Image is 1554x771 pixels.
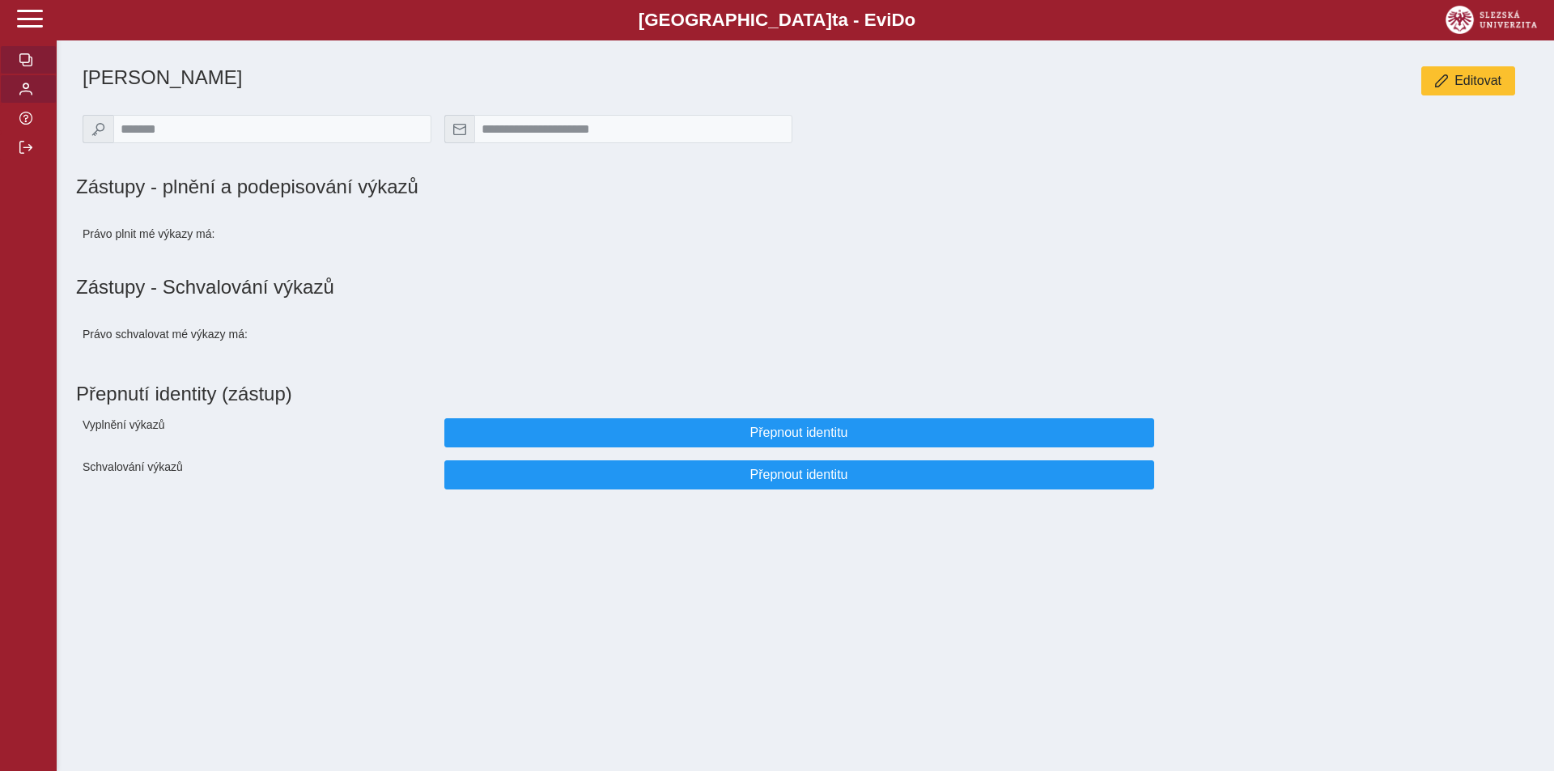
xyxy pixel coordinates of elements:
span: t [832,10,838,30]
div: Právo plnit mé výkazy má: [76,211,438,256]
button: Přepnout identitu [444,460,1154,489]
h1: Zástupy - plnění a podepisování výkazů [76,176,1034,198]
span: Přepnout identitu [458,468,1140,482]
span: Přepnout identitu [458,426,1140,440]
b: [GEOGRAPHIC_DATA] a - Evi [49,10,1505,31]
div: Schvalování výkazů [76,454,438,496]
span: o [905,10,916,30]
button: Přepnout identitu [444,418,1154,447]
h1: [PERSON_NAME] [83,66,1034,89]
h1: Zástupy - Schvalování výkazů [76,276,1535,299]
img: logo_web_su.png [1446,6,1537,34]
div: Právo schvalovat mé výkazy má: [76,311,438,357]
span: Editovat [1454,74,1501,88]
h1: Přepnutí identity (zástup) [76,376,1522,412]
button: Editovat [1421,66,1515,95]
div: Vyplnění výkazů [76,412,438,454]
span: D [891,10,904,30]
